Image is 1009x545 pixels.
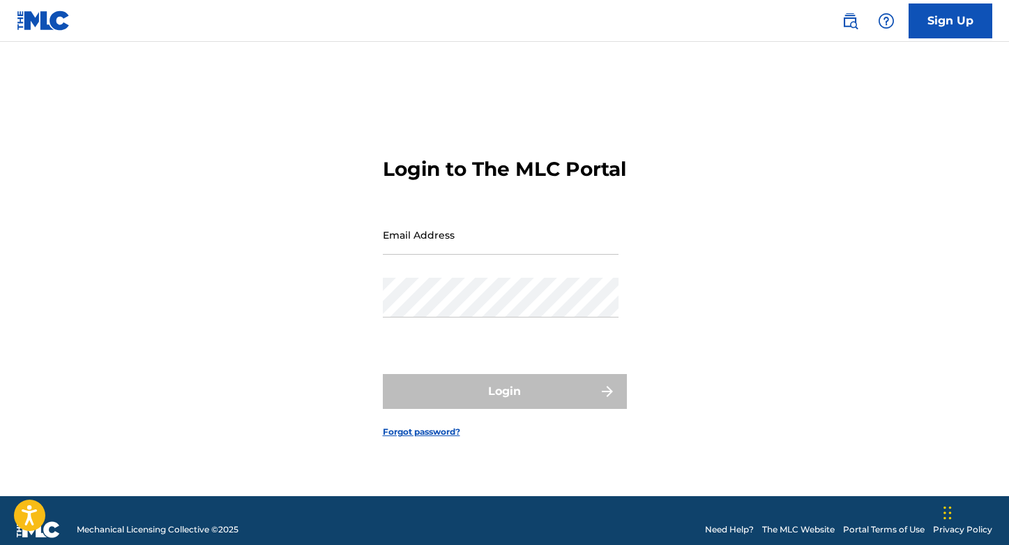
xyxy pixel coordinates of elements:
[705,523,754,536] a: Need Help?
[836,7,864,35] a: Public Search
[17,10,70,31] img: MLC Logo
[843,523,925,536] a: Portal Terms of Use
[17,521,60,538] img: logo
[383,157,626,181] h3: Login to The MLC Portal
[383,426,460,438] a: Forgot password?
[842,13,858,29] img: search
[909,3,992,38] a: Sign Up
[762,523,835,536] a: The MLC Website
[872,7,900,35] div: Help
[878,13,895,29] img: help
[933,523,992,536] a: Privacy Policy
[939,478,1009,545] iframe: Chat Widget
[77,523,238,536] span: Mechanical Licensing Collective © 2025
[943,492,952,534] div: Drag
